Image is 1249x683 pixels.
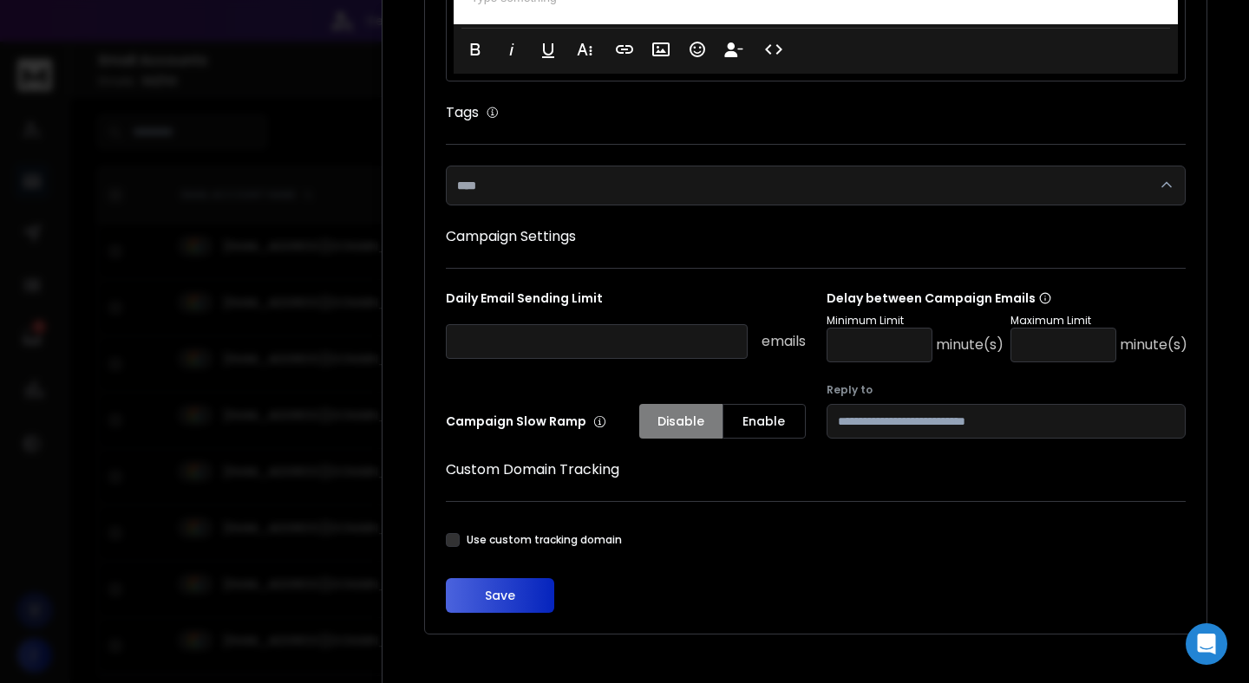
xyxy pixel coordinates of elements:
[762,331,806,352] p: emails
[644,32,677,67] button: Insert Image (⌘P)
[827,314,1004,328] p: Minimum Limit
[495,32,528,67] button: Italic (⌘I)
[723,404,806,439] button: Enable
[681,32,714,67] button: Emoticons
[446,289,806,314] p: Daily Email Sending Limit
[608,32,641,67] button: Insert Link (⌘K)
[639,404,723,439] button: Disable
[757,32,790,67] button: Code View
[717,32,750,67] button: Insert Unsubscribe Link
[446,226,1186,247] h1: Campaign Settings
[446,459,1186,480] h1: Custom Domain Tracking
[532,32,565,67] button: Underline (⌘U)
[1010,314,1187,328] p: Maximum Limit
[467,533,622,547] label: Use custom tracking domain
[1186,623,1227,665] div: Open Intercom Messenger
[446,578,554,613] button: Save
[568,32,601,67] button: More Text
[936,335,1004,355] p: minute(s)
[1120,335,1187,355] p: minute(s)
[446,413,606,430] p: Campaign Slow Ramp
[459,32,492,67] button: Bold (⌘B)
[827,289,1187,307] p: Delay between Campaign Emails
[827,383,1187,397] label: Reply to
[446,102,479,123] h1: Tags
